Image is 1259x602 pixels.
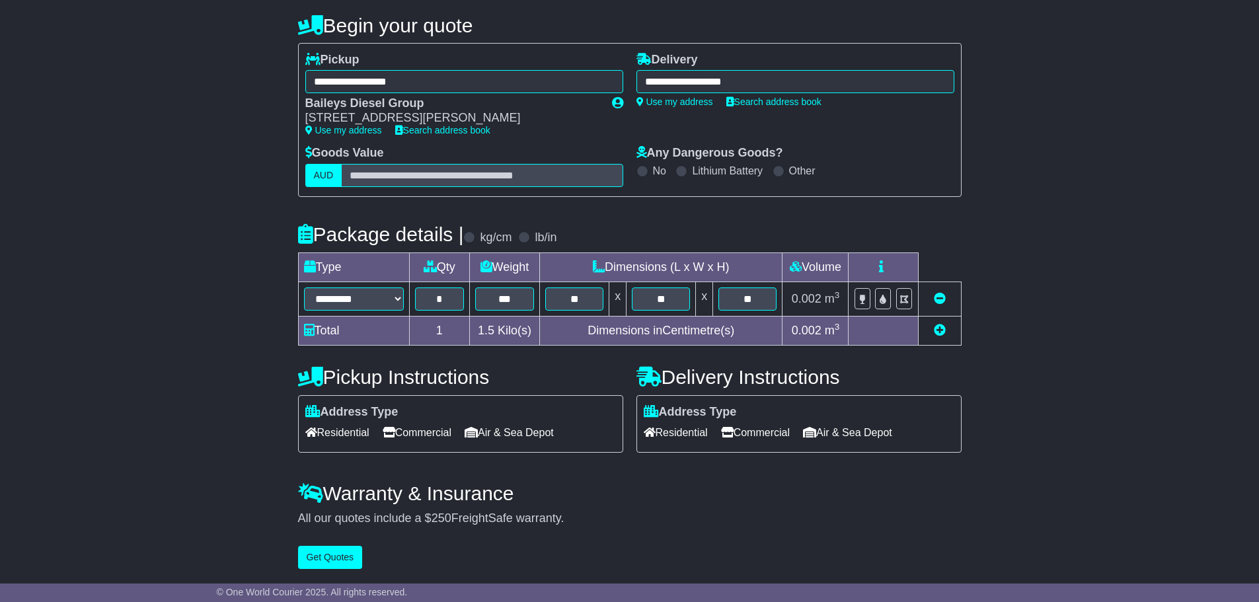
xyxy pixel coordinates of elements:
div: [STREET_ADDRESS][PERSON_NAME] [305,111,599,126]
label: Any Dangerous Goods? [636,146,783,161]
td: 1 [409,316,469,345]
a: Remove this item [934,292,946,305]
a: Use my address [636,96,713,107]
label: Delivery [636,53,698,67]
label: kg/cm [480,231,512,245]
label: Lithium Battery [692,165,763,177]
h4: Package details | [298,223,464,245]
sup: 3 [835,322,840,332]
span: 0.002 [792,324,821,337]
td: Qty [409,252,469,282]
sup: 3 [835,290,840,300]
span: 1.5 [478,324,494,337]
h4: Begin your quote [298,15,962,36]
button: Get Quotes [298,546,363,569]
td: Dimensions in Centimetre(s) [540,316,782,345]
label: AUD [305,164,342,187]
div: Baileys Diesel Group [305,96,599,111]
label: No [653,165,666,177]
a: Search address book [395,125,490,135]
td: x [609,282,627,316]
td: Total [298,316,409,345]
span: Residential [305,422,369,443]
label: Pickup [305,53,360,67]
span: Commercial [721,422,790,443]
a: Search address book [726,96,821,107]
span: Residential [644,422,708,443]
span: Air & Sea Depot [803,422,892,443]
h4: Warranty & Insurance [298,482,962,504]
span: Commercial [383,422,451,443]
span: © One World Courier 2025. All rights reserved. [217,587,408,597]
div: All our quotes include a $ FreightSafe warranty. [298,511,962,526]
span: 250 [432,511,451,525]
td: x [696,282,713,316]
span: m [825,292,840,305]
label: Address Type [305,405,399,420]
label: Address Type [644,405,737,420]
td: Type [298,252,409,282]
td: Weight [469,252,539,282]
h4: Delivery Instructions [636,366,962,388]
td: Kilo(s) [469,316,539,345]
td: Dimensions (L x W x H) [540,252,782,282]
label: lb/in [535,231,556,245]
label: Goods Value [305,146,384,161]
span: m [825,324,840,337]
label: Other [789,165,816,177]
td: Volume [782,252,849,282]
a: Use my address [305,125,382,135]
span: 0.002 [792,292,821,305]
span: Air & Sea Depot [465,422,554,443]
h4: Pickup Instructions [298,366,623,388]
a: Add new item [934,324,946,337]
